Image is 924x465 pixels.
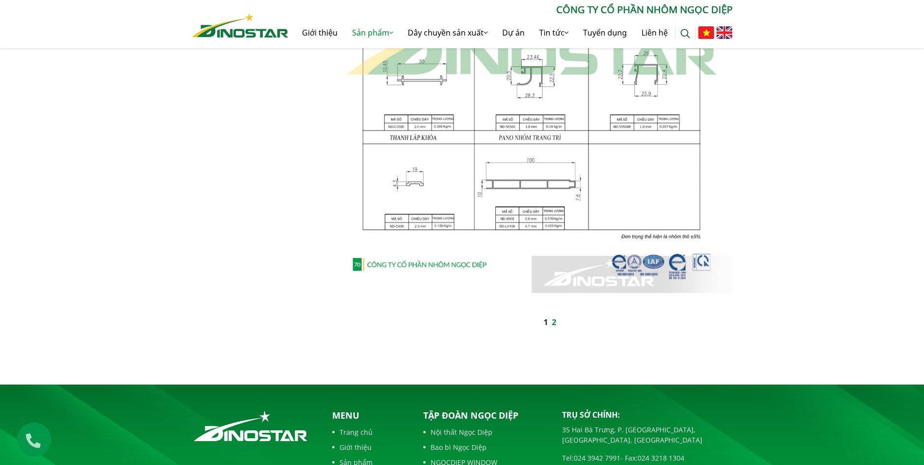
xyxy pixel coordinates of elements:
a: Tin tức [532,17,576,48]
a: 024 3942 7991 [574,453,621,463]
a: 024 3218 1304 [638,453,684,463]
a: Liên hệ [634,17,675,48]
img: Nhôm Dinostar [192,13,288,38]
a: Giới thiệu [332,442,407,452]
p: Menu [332,409,407,422]
a: Dây chuyền sản xuất [400,17,495,48]
img: Tiếng Việt [698,26,714,39]
a: 1 [544,317,548,328]
p: Tập đoàn Ngọc Diệp [423,409,547,422]
p: CÔNG TY CỔ PHẦN NHÔM NGỌC DIỆP [288,2,733,17]
img: logo_footer [192,409,309,443]
img: search [680,29,690,39]
img: English [717,26,733,39]
a: Tuyển dụng [576,17,634,48]
a: Nội thất Ngọc Diệp [423,427,547,437]
a: Bao bì Ngọc Diệp [423,442,547,452]
a: Trang chủ [332,427,407,437]
a: Giới thiệu [295,17,345,48]
a: Sản phẩm [345,17,400,48]
p: Tel: - Fax: [562,453,733,463]
p: Trụ sở chính: [562,409,733,421]
a: 2 [552,317,556,328]
a: Dự án [495,17,532,48]
p: 35 Hai Bà Trưng, P. [GEOGRAPHIC_DATA], [GEOGRAPHIC_DATA]. [GEOGRAPHIC_DATA] [562,425,733,445]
